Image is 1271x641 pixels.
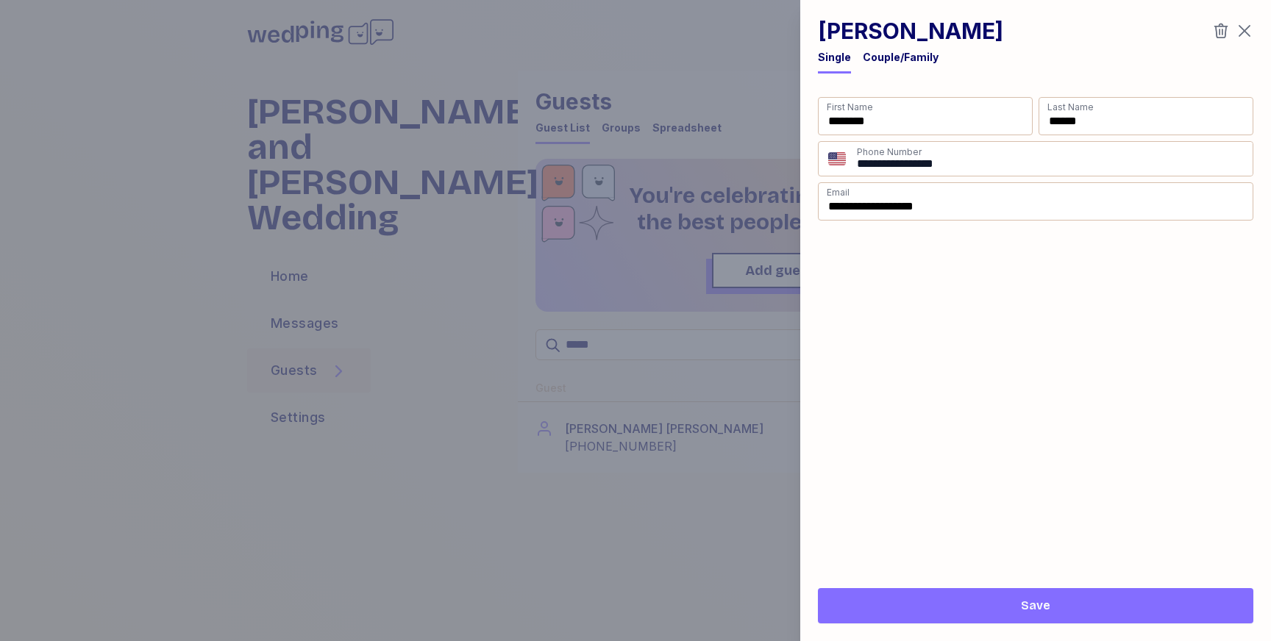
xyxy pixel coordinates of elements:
button: Save [818,588,1253,623]
div: Couple/Family [863,50,939,65]
input: Email [818,182,1253,221]
div: Single [818,50,851,65]
h1: [PERSON_NAME] [818,18,1003,44]
input: Last Name [1039,97,1253,135]
span: Save [1021,597,1050,615]
input: First Name [818,97,1033,135]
